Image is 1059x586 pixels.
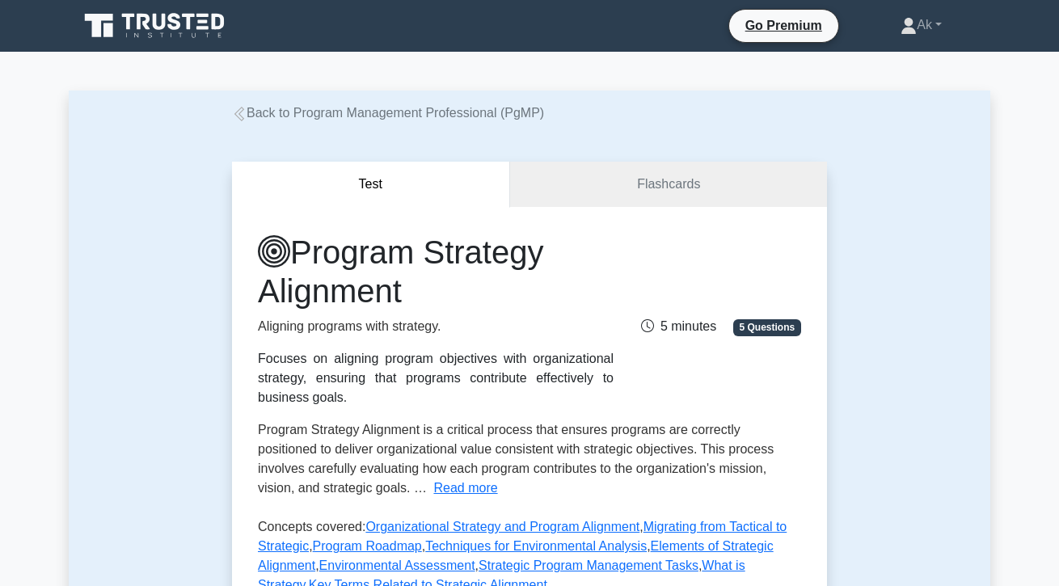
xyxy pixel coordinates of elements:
span: 5 Questions [733,319,801,335]
div: Focuses on aligning program objectives with organizational strategy, ensuring that programs contr... [258,349,614,407]
a: Strategic Program Management Tasks [479,559,698,572]
a: Flashcards [510,162,827,208]
span: 5 minutes [641,319,716,333]
a: Go Premium [736,15,832,36]
a: Techniques for Environmental Analysis [425,539,647,553]
h1: Program Strategy Alignment [258,233,614,310]
span: Program Strategy Alignment is a critical process that ensures programs are correctly positioned t... [258,423,774,495]
button: Read more [433,478,497,498]
a: Organizational Strategy and Program Alignment [365,520,639,533]
a: Environmental Assessment [319,559,475,572]
button: Test [232,162,510,208]
a: Ak [862,9,981,41]
p: Aligning programs with strategy. [258,317,614,336]
a: Program Roadmap [313,539,422,553]
a: Back to Program Management Professional (PgMP) [232,106,544,120]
